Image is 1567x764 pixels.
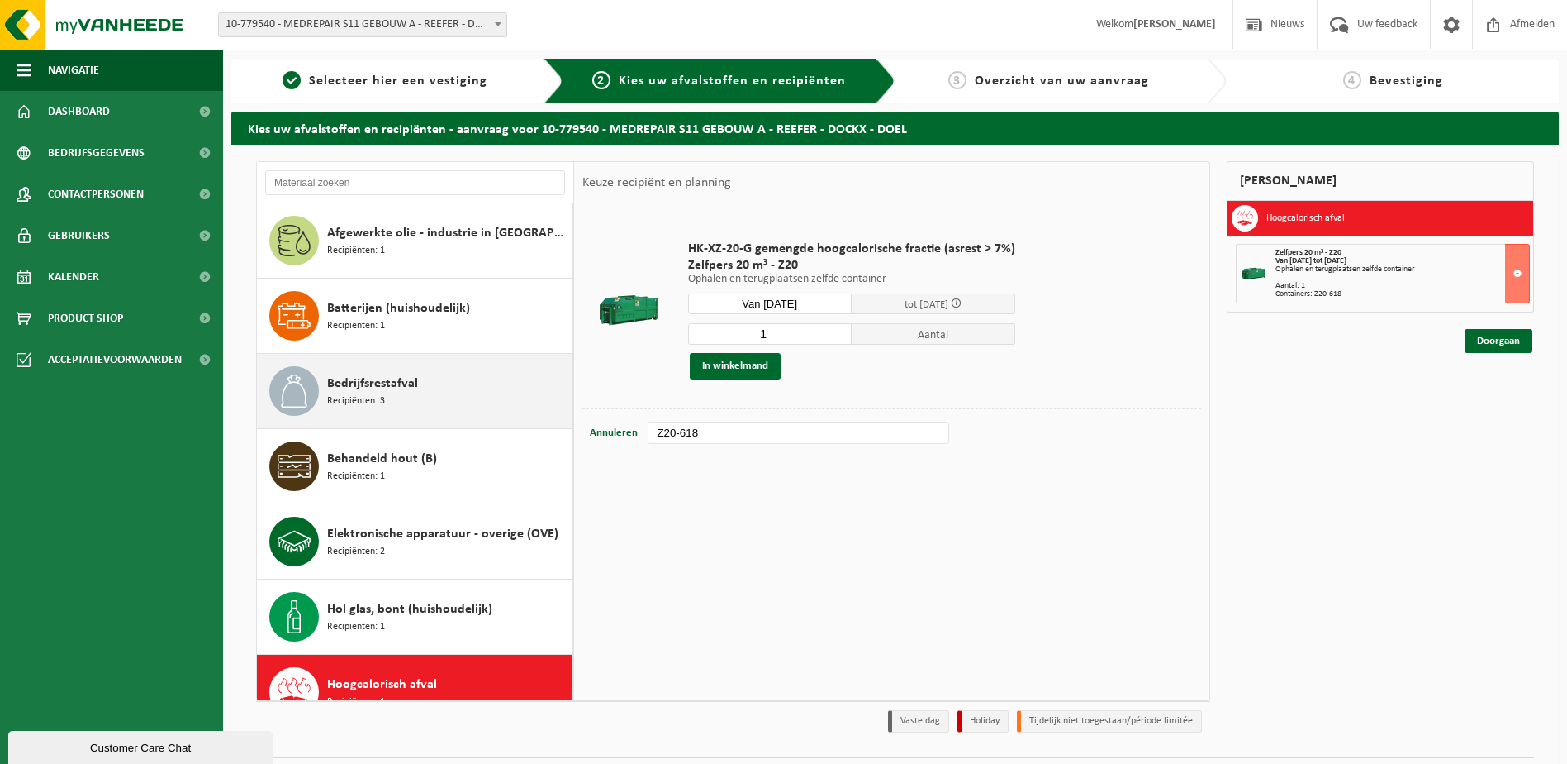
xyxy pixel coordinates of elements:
span: Aantal [852,323,1015,345]
span: Recipiënten: 3 [327,394,385,409]
span: Recipiënten: 1 [327,619,385,635]
span: Afgewerkte olie - industrie in [GEOGRAPHIC_DATA] [327,223,568,243]
span: Annuleren [590,427,638,438]
span: 1 [283,71,301,89]
button: In winkelmand [690,353,781,380]
span: Kalender [48,256,99,298]
span: Product Shop [48,298,123,339]
li: Holiday [957,710,1009,733]
input: Selecteer datum [688,294,852,314]
span: Recipiënten: 1 [327,695,385,710]
input: Materiaal zoeken [265,170,565,195]
button: Batterijen (huishoudelijk) Recipiënten: 1 [257,279,573,354]
button: Elektronische apparatuur - overige (OVE) Recipiënten: 2 [257,504,573,580]
span: Kies uw afvalstoffen en recipiënten [619,74,846,88]
span: Recipiënten: 1 [327,243,385,259]
span: Navigatie [48,50,99,91]
div: Ophalen en terugplaatsen zelfde container [1275,265,1529,274]
p: Ophalen en terugplaatsen zelfde container [688,274,1015,285]
span: 3 [948,71,966,89]
span: Bedrijfsgegevens [48,132,145,174]
div: [PERSON_NAME] [1227,161,1534,201]
button: Annuleren [588,422,639,445]
span: Bedrijfsrestafval [327,374,418,394]
span: Overzicht van uw aanvraag [975,74,1149,88]
a: 1Selecteer hier een vestiging [240,71,530,91]
span: Acceptatievoorwaarden [48,339,182,380]
span: Batterijen (huishoudelijk) [327,298,470,318]
span: Dashboard [48,91,110,132]
li: Vaste dag [888,710,949,733]
input: bv. C10-005 [648,422,948,444]
span: Elektronische apparatuur - overige (OVE) [327,524,558,544]
span: HK-XZ-20-G gemengde hoogcalorische fractie (asrest > 7%) [688,241,1015,257]
h2: Kies uw afvalstoffen en recipiënten - aanvraag voor 10-779540 - MEDREPAIR S11 GEBOUW A - REEFER -... [231,112,1559,144]
span: Zelfpers 20 m³ - Z20 [688,257,1015,274]
a: Doorgaan [1465,329,1532,353]
span: Hoogcalorisch afval [327,675,437,695]
span: Contactpersonen [48,174,144,215]
div: Aantal: 1 [1275,282,1529,290]
h3: Hoogcalorisch afval [1266,205,1345,232]
button: Bedrijfsrestafval Recipiënten: 3 [257,354,573,429]
span: Recipiënten: 1 [327,318,385,334]
div: Containers: Z20-618 [1275,290,1529,298]
li: Tijdelijk niet toegestaan/période limitée [1017,710,1202,733]
span: 2 [592,71,610,89]
span: tot [DATE] [905,299,948,310]
button: Behandeld hout (B) Recipiënten: 1 [257,429,573,504]
span: Gebruikers [48,215,110,256]
span: 4 [1343,71,1361,89]
div: Keuze recipiënt en planning [574,162,739,203]
button: Hol glas, bont (huishoudelijk) Recipiënten: 1 [257,580,573,655]
span: 10-779540 - MEDREPAIR S11 GEBOUW A - REEFER - DOCKX - DOEL [219,13,506,36]
span: Recipiënten: 1 [327,469,385,485]
span: Behandeld hout (B) [327,449,437,469]
span: Hol glas, bont (huishoudelijk) [327,599,492,619]
span: Zelfpers 20 m³ - Z20 [1275,248,1341,257]
button: Hoogcalorisch afval Recipiënten: 1 [257,655,573,730]
span: Selecteer hier een vestiging [309,74,487,88]
span: Bevestiging [1370,74,1443,88]
button: Afgewerkte olie - industrie in [GEOGRAPHIC_DATA] Recipiënten: 1 [257,203,573,279]
span: 10-779540 - MEDREPAIR S11 GEBOUW A - REEFER - DOCKX - DOEL [218,12,507,37]
strong: Van [DATE] tot [DATE] [1275,256,1346,265]
iframe: chat widget [8,728,276,764]
strong: [PERSON_NAME] [1133,18,1216,31]
span: Recipiënten: 2 [327,544,385,560]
